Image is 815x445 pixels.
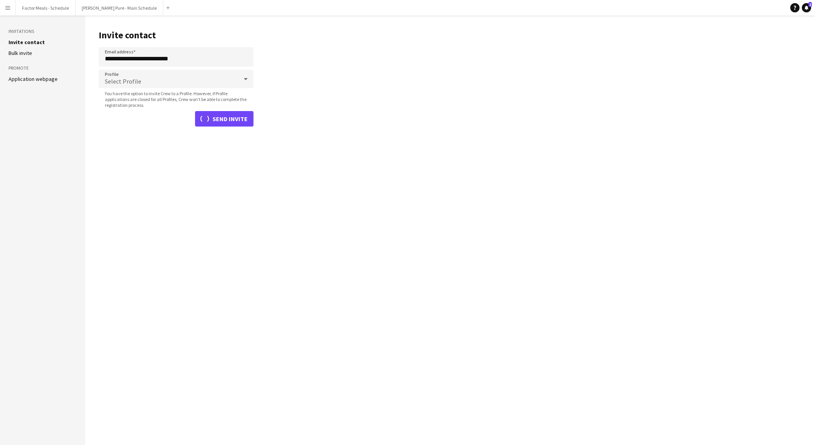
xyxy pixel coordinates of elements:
span: You have the option to invite Crew to a Profile. However, if Profile applications are closed for ... [99,91,253,108]
h1: Invite contact [99,29,253,41]
a: Invite contact [9,39,45,46]
a: Application webpage [9,75,58,82]
button: Send invite [195,111,253,127]
h3: Invitations [9,28,77,35]
span: Select Profile [105,77,141,85]
h3: Promote [9,65,77,72]
a: Bulk invite [9,50,32,56]
a: 2 [802,3,811,12]
button: Factor Meals - Schedule [16,0,75,15]
span: 2 [808,2,812,7]
button: [PERSON_NAME] Pure - Main Schedule [75,0,163,15]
